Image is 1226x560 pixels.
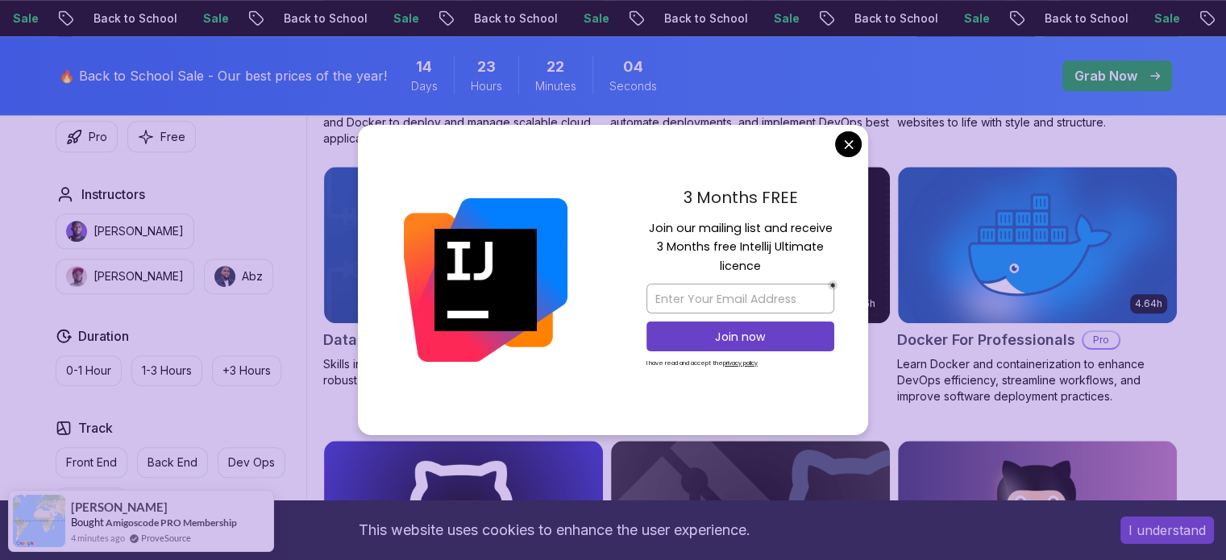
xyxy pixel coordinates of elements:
[323,166,604,388] a: Database Design & Implementation card1.70hNEWDatabase Design & ImplementationProSkills in databas...
[897,329,1075,351] h2: Docker For Professionals
[214,266,235,287] img: instructor img
[1135,297,1162,310] p: 4.64h
[56,259,194,294] button: instructor img[PERSON_NAME]
[350,10,401,27] p: Sale
[56,355,122,386] button: 0-1 Hour
[411,78,438,94] span: Days
[94,268,184,284] p: [PERSON_NAME]
[1120,516,1214,544] button: Accept cookies
[610,98,891,147] p: Master CI/CD pipelines with GitHub Actions, automate deployments, and implement DevOps best pract...
[66,454,117,471] p: Front End
[1083,332,1119,348] p: Pro
[535,78,576,94] span: Minutes
[81,185,145,204] h2: Instructors
[56,121,118,152] button: Pro
[94,223,184,239] p: [PERSON_NAME]
[222,363,271,379] p: +3 Hours
[13,495,65,547] img: provesource social proof notification image
[50,10,160,27] p: Back to School
[324,167,603,323] img: Database Design & Implementation card
[212,355,281,386] button: +3 Hours
[323,98,604,147] p: Master AWS services like EC2, RDS, VPC, Route 53, and Docker to deploy and manage scalable cloud ...
[1001,10,1111,27] p: Back to School
[228,454,275,471] p: Dev Ops
[142,363,192,379] p: 1-3 Hours
[921,10,972,27] p: Sale
[56,447,127,478] button: Front End
[71,531,125,545] span: 4 minutes ago
[148,454,197,471] p: Back End
[137,447,208,478] button: Back End
[66,221,87,242] img: instructor img
[477,56,496,78] span: 23 Hours
[323,329,559,351] h2: Database Design & Implementation
[471,78,502,94] span: Hours
[897,356,1178,404] p: Learn Docker and containerization to enhance DevOps efficiency, streamline workflows, and improve...
[609,78,657,94] span: Seconds
[540,10,592,27] p: Sale
[623,56,643,78] span: 4 Seconds
[1074,66,1137,85] p: Grab Now
[204,259,273,294] button: instructor imgAbz
[218,447,285,478] button: Dev Ops
[811,10,921,27] p: Back to School
[730,10,782,27] p: Sale
[71,500,168,514] span: [PERSON_NAME]
[160,129,185,145] p: Free
[59,66,387,85] p: 🔥 Back to School Sale - Our best prices of the year!
[621,10,730,27] p: Back to School
[897,166,1178,404] a: Docker For Professionals card4.64hDocker For ProfessionalsProLearn Docker and containerization to...
[66,363,111,379] p: 0-1 Hour
[89,129,107,145] p: Pro
[56,487,127,518] button: Full Stack
[141,531,191,545] a: ProveSource
[240,10,350,27] p: Back to School
[56,214,194,249] button: instructor img[PERSON_NAME]
[323,356,604,388] p: Skills in database design and SQL for efficient, robust backend development
[78,326,129,346] h2: Duration
[66,266,87,287] img: instructor img
[430,10,540,27] p: Back to School
[547,56,564,78] span: 22 Minutes
[71,516,104,529] span: Bought
[12,512,1096,548] div: This website uses cookies to enhance the user experience.
[416,56,432,78] span: 14 Days
[1111,10,1162,27] p: Sale
[898,167,1177,323] img: Docker For Professionals card
[106,516,237,529] a: Amigoscode PRO Membership
[127,121,196,152] button: Free
[131,355,202,386] button: 1-3 Hours
[160,10,211,27] p: Sale
[242,268,263,284] p: Abz
[78,418,113,438] h2: Track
